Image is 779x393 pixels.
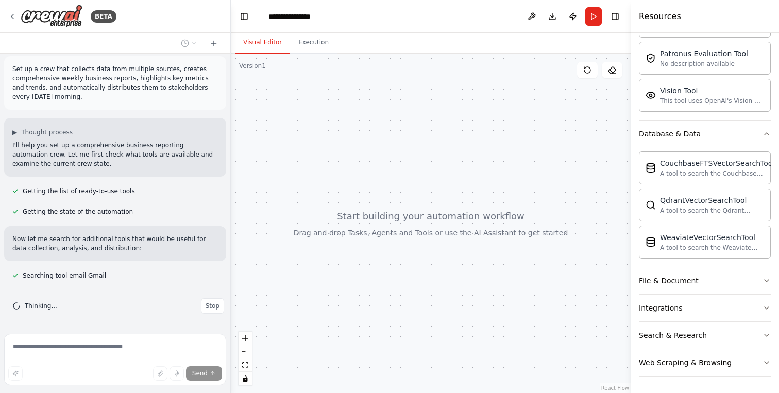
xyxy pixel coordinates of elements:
[660,60,748,68] div: No description available
[201,298,224,314] button: Stop
[660,169,774,178] div: A tool to search the Couchbase database for relevant information on internal documents.
[646,163,656,173] img: CouchbaseFTSVectorSearchTool
[646,200,656,210] img: QdrantVectorSearchTool
[12,64,218,101] p: Set up a crew that collects data from multiple sources, creates comprehensive weekly business rep...
[660,195,764,206] div: QdrantVectorSearchTool
[268,11,321,22] nav: breadcrumb
[8,366,23,381] button: Improve this prompt
[646,53,656,63] img: PatronusEvalTool
[239,372,252,385] button: toggle interactivity
[660,48,748,59] div: Patronus Evaluation Tool
[646,90,656,100] img: VisionTool
[660,232,764,243] div: WeaviateVectorSearchTool
[639,267,771,294] button: File & Document
[639,349,771,376] button: Web Scraping & Browsing
[186,366,222,381] button: Send
[170,366,184,381] button: Click to speak your automation idea
[660,86,764,96] div: Vision Tool
[12,128,17,136] span: ▶
[23,187,135,195] span: Getting the list of ready-to-use tools
[639,357,732,368] div: Web Scraping & Browsing
[12,234,218,253] p: Now let me search for additional tools that would be useful for data collection, analysis, and di...
[192,369,208,378] span: Send
[237,9,251,24] button: Hide left sidebar
[23,271,106,280] span: Searching tool email Gmail
[25,302,57,310] span: Thinking...
[639,10,681,23] h4: Resources
[608,9,622,24] button: Hide right sidebar
[639,330,707,340] div: Search & Research
[639,121,771,147] button: Database & Data
[206,302,219,310] span: Stop
[239,332,252,345] button: zoom in
[639,147,771,267] div: Database & Data
[239,345,252,358] button: zoom out
[153,366,167,381] button: Upload files
[239,358,252,372] button: fit view
[639,276,699,286] div: File & Document
[206,37,222,49] button: Start a new chat
[639,303,682,313] div: Integrations
[235,32,290,54] button: Visual Editor
[239,62,266,70] div: Version 1
[23,208,133,216] span: Getting the state of the automation
[91,10,116,23] div: BETA
[21,5,82,28] img: Logo
[21,128,73,136] span: Thought process
[12,141,218,168] p: I'll help you set up a comprehensive business reporting automation crew. Let me first check what ...
[639,295,771,321] button: Integrations
[239,332,252,385] div: React Flow controls
[660,244,764,252] div: A tool to search the Weaviate database for relevant information on internal documents.
[290,32,337,54] button: Execution
[12,128,73,136] button: ▶Thought process
[639,129,701,139] div: Database & Data
[660,97,764,105] div: This tool uses OpenAI's Vision API to describe the contents of an image.
[639,322,771,349] button: Search & Research
[660,158,774,168] div: CouchbaseFTSVectorSearchTool
[177,37,201,49] button: Switch to previous chat
[646,237,656,247] img: WeaviateVectorSearchTool
[660,207,764,215] div: A tool to search the Qdrant database for relevant information on internal documents.
[601,385,629,391] a: React Flow attribution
